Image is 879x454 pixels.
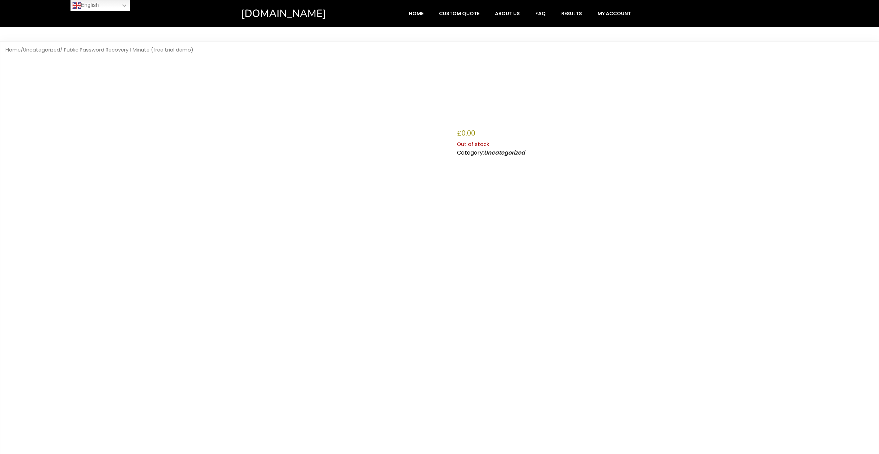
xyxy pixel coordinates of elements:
[457,149,525,157] span: Category:
[457,70,873,123] h1: Public Password Recovery 1 Minute (free trial demo)
[528,7,553,20] a: FAQ
[439,10,479,17] span: Custom Quote
[484,149,525,157] a: Uncategorized
[432,7,487,20] a: Custom Quote
[561,10,582,17] span: Results
[598,10,631,17] span: My account
[6,47,873,53] nav: Breadcrumb
[590,7,638,20] a: My account
[73,1,81,10] img: en
[457,128,461,138] span: £
[554,7,589,20] a: Results
[535,10,546,17] span: FAQ
[488,7,527,20] a: About Us
[402,7,431,20] a: Home
[457,128,475,138] bdi: 0.00
[6,46,21,53] a: Home
[457,140,873,149] p: Out of stock
[23,46,60,53] a: Uncategorized
[495,10,520,17] span: About Us
[241,7,355,20] a: [DOMAIN_NAME]
[409,10,423,17] span: Home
